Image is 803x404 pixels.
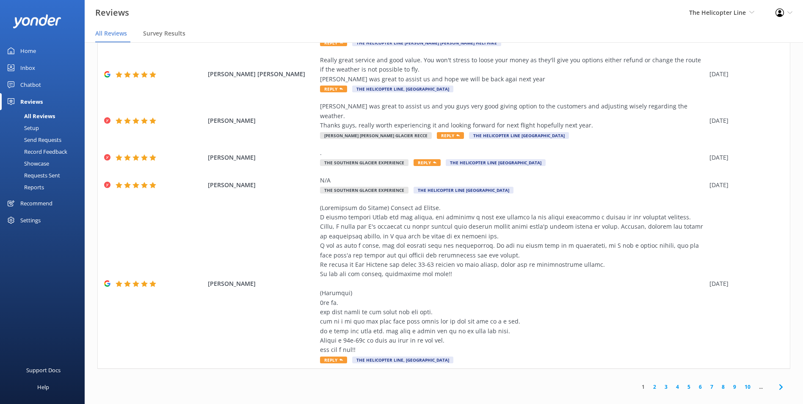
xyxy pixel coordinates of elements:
div: Record Feedback [5,146,67,158]
div: All Reviews [5,110,55,122]
a: 6 [695,383,706,391]
span: [PERSON_NAME] [208,180,316,190]
a: Send Requests [5,134,85,146]
span: Reply [414,159,441,166]
span: ... [755,383,767,391]
span: The Southern Glacier Experience [320,187,408,194]
span: The Helicopter Line [GEOGRAPHIC_DATA] [469,132,569,139]
span: [PERSON_NAME] [PERSON_NAME] [208,69,316,79]
span: Reply [437,132,464,139]
div: Home [20,42,36,59]
div: Support Docs [26,362,61,379]
div: (Loremipsum do Sitame) Consect ad Elitse. D eiusmo tempori Utlab etd mag aliqua, eni adminimv q n... [320,203,705,355]
a: All Reviews [5,110,85,122]
div: [DATE] [709,116,779,125]
div: Help [37,379,49,396]
div: Setup [5,122,39,134]
span: [PERSON_NAME] [208,153,316,162]
a: Record Feedback [5,146,85,158]
div: Chatbot [20,76,41,93]
a: 5 [683,383,695,391]
a: 1 [637,383,649,391]
a: Setup [5,122,85,134]
span: [PERSON_NAME] [208,116,316,125]
span: All Reviews [95,29,127,38]
div: Inbox [20,59,35,76]
span: Survey Results [143,29,185,38]
span: The Helicopter Line [GEOGRAPHIC_DATA] [414,187,513,194]
div: N/A [320,176,705,185]
span: Reply [320,86,347,92]
span: The Southern Glacier Experience [320,159,408,166]
div: Requests Sent [5,169,60,181]
span: [PERSON_NAME] [208,279,316,288]
h3: Reviews [95,6,129,19]
img: yonder-white-logo.png [13,14,61,28]
span: The Helicopter Line [GEOGRAPHIC_DATA] [446,159,546,166]
a: 9 [729,383,740,391]
div: Send Requests [5,134,61,146]
a: 2 [649,383,660,391]
a: 7 [706,383,717,391]
span: The Helicopter Line [689,8,746,17]
div: . [320,148,705,158]
a: Showcase [5,158,85,169]
div: Reports [5,181,44,193]
a: 10 [740,383,755,391]
div: [PERSON_NAME] was great to assist us and you guys very good giving option to the customers and ad... [320,102,705,130]
a: 8 [717,383,729,391]
div: [DATE] [709,153,779,162]
span: Reply [320,357,347,363]
span: The Helicopter Line, [GEOGRAPHIC_DATA] [352,86,453,92]
a: 3 [660,383,672,391]
div: [DATE] [709,69,779,79]
div: Showcase [5,158,49,169]
div: [DATE] [709,180,779,190]
div: Settings [20,212,41,229]
div: Reviews [20,93,43,110]
span: The Helicopter Line, [GEOGRAPHIC_DATA] [352,357,453,363]
div: Really great service and good value. You won't stress to loose your money as they'll give you opt... [320,55,705,84]
a: Requests Sent [5,169,85,181]
a: 4 [672,383,683,391]
span: [PERSON_NAME] [PERSON_NAME] Glacier Recce [320,132,432,139]
div: Recommend [20,195,52,212]
div: [DATE] [709,279,779,288]
a: Reports [5,181,85,193]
